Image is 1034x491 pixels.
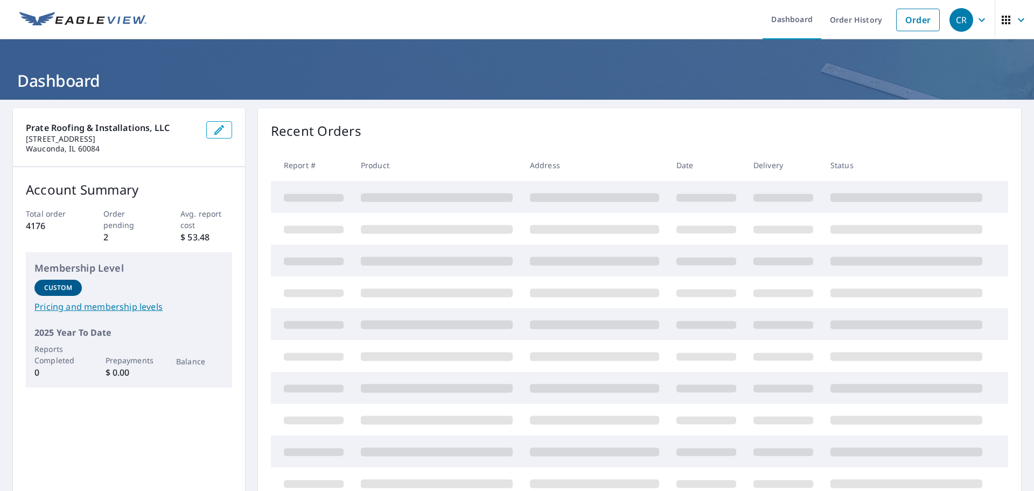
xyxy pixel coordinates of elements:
p: Prate Roofing & Installations, LLC [26,121,198,134]
p: Avg. report cost [180,208,232,231]
p: Total order [26,208,78,219]
p: Membership Level [34,261,223,275]
h1: Dashboard [13,70,1021,92]
th: Address [521,149,668,181]
p: Balance [176,356,223,367]
p: $ 0.00 [106,366,153,379]
p: $ 53.48 [180,231,232,244]
p: Recent Orders [271,121,361,141]
p: 2025 Year To Date [34,326,223,339]
p: Reports Completed [34,343,82,366]
th: Report # [271,149,352,181]
p: Account Summary [26,180,232,199]
p: 0 [34,366,82,379]
p: 2 [103,231,155,244]
th: Delivery [745,149,822,181]
div: CR [949,8,973,32]
p: Custom [44,283,72,293]
p: [STREET_ADDRESS] [26,134,198,144]
th: Date [668,149,745,181]
a: Pricing and membership levels [34,300,223,313]
a: Order [896,9,940,31]
img: EV Logo [19,12,146,28]
p: Prepayments [106,355,153,366]
p: Wauconda, IL 60084 [26,144,198,154]
th: Product [352,149,521,181]
p: 4176 [26,219,78,232]
th: Status [822,149,991,181]
p: Order pending [103,208,155,231]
